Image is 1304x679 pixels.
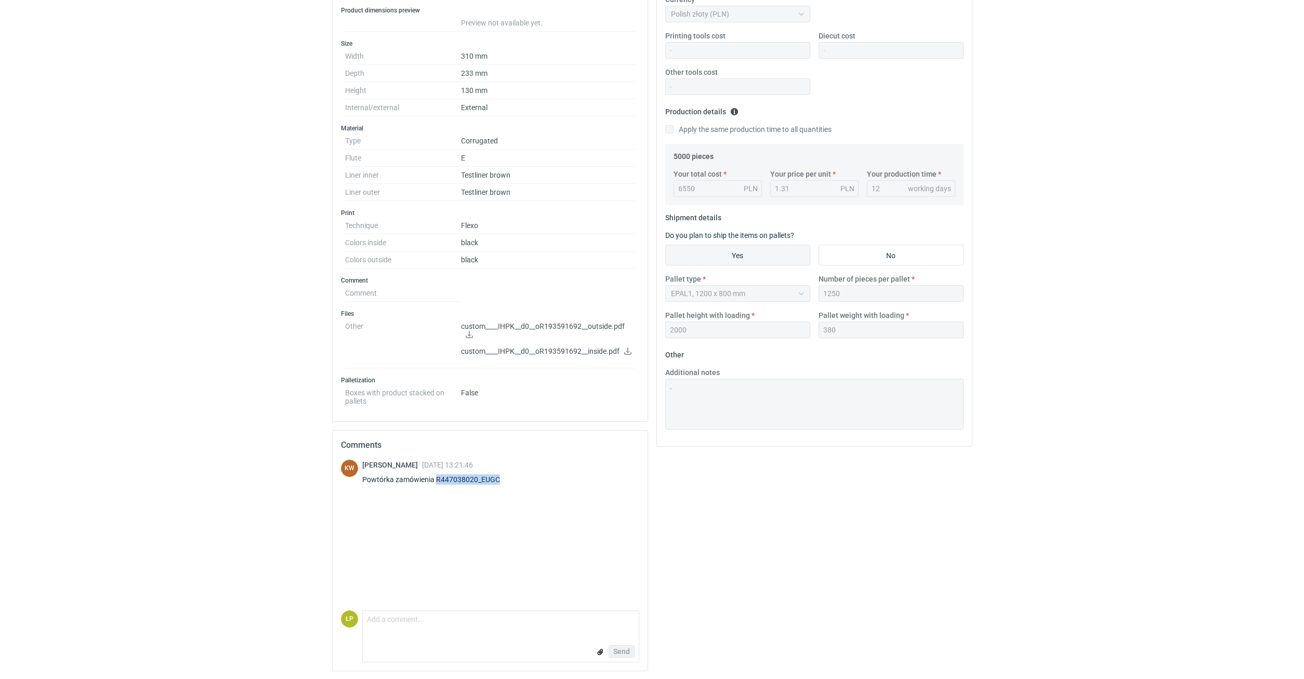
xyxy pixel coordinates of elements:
dt: Flute [345,150,461,167]
div: PLN [744,183,758,194]
dd: Testliner brown [461,167,635,184]
dt: Height [345,82,461,99]
span: [DATE] 13:21:46 [422,461,473,469]
div: PLN [840,183,854,194]
dt: Technique [345,217,461,234]
label: Additional notes [665,367,720,378]
h3: Comment [341,276,639,285]
dt: Liner outer [345,184,461,201]
textarea: - [665,379,964,430]
legend: 5000 pieces [674,148,714,161]
h3: Size [341,39,639,48]
label: Pallet type [665,274,701,284]
span: Preview not available yet. [461,19,543,27]
dd: Flexo [461,217,635,234]
label: Number of pieces per pallet [819,274,910,284]
h3: Material [341,124,639,132]
h3: Print [341,209,639,217]
label: Other tools cost [665,67,718,77]
dt: Colors inside [345,234,461,251]
div: Klaudia Wiśniewska [341,460,358,477]
legend: Production details [665,103,739,116]
dd: black [461,234,635,251]
dt: Boxes with product stacked on pallets [345,384,461,405]
dt: Width [345,48,461,65]
dt: Type [345,132,461,150]
figcaption: KW [341,460,358,477]
dd: 130 mm [461,82,635,99]
legend: Other [665,347,684,359]
dd: External [461,99,635,116]
label: Apply the same production time to all quantities [665,124,832,135]
label: Do you plan to ship the items on pallets? [665,231,794,239]
dd: 233 mm [461,65,635,82]
label: Your production time [867,169,937,179]
dt: Other [345,318,461,368]
h3: Files [341,310,639,318]
h3: Product dimensions preview [341,6,639,15]
dd: Testliner brown [461,184,635,201]
h2: Comments [341,439,639,451]
label: Pallet height with loading [665,310,750,321]
dt: Colors outside [345,251,461,269]
button: Send [609,645,635,658]
dt: Depth [345,65,461,82]
dd: 310 mm [461,48,635,65]
h3: Palletization [341,376,639,384]
dt: Liner inner [345,167,461,184]
div: working days [908,183,951,194]
label: Printing tools cost [665,31,726,41]
div: Powtórka zamówienia R447038020_EUGC [362,474,512,485]
label: Pallet weight with loading [819,310,904,321]
dd: False [461,384,635,405]
label: Your price per unit [770,169,831,179]
dd: E [461,150,635,167]
p: custom____IHPK__d0__oR193591692__inside.pdf [461,347,635,356]
span: [PERSON_NAME] [362,461,422,469]
label: Your total cost [674,169,722,179]
dt: Internal/external [345,99,461,116]
label: Diecut cost [819,31,855,41]
legend: Shipment details [665,209,721,222]
dd: Corrugated [461,132,635,150]
dd: black [461,251,635,269]
div: Łukasz Postawa [341,610,358,628]
dt: Comment [345,285,461,302]
p: custom____IHPK__d0__oR193591692__outside.pdf [461,322,635,340]
figcaption: ŁP [341,610,358,628]
span: Send [613,648,630,655]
